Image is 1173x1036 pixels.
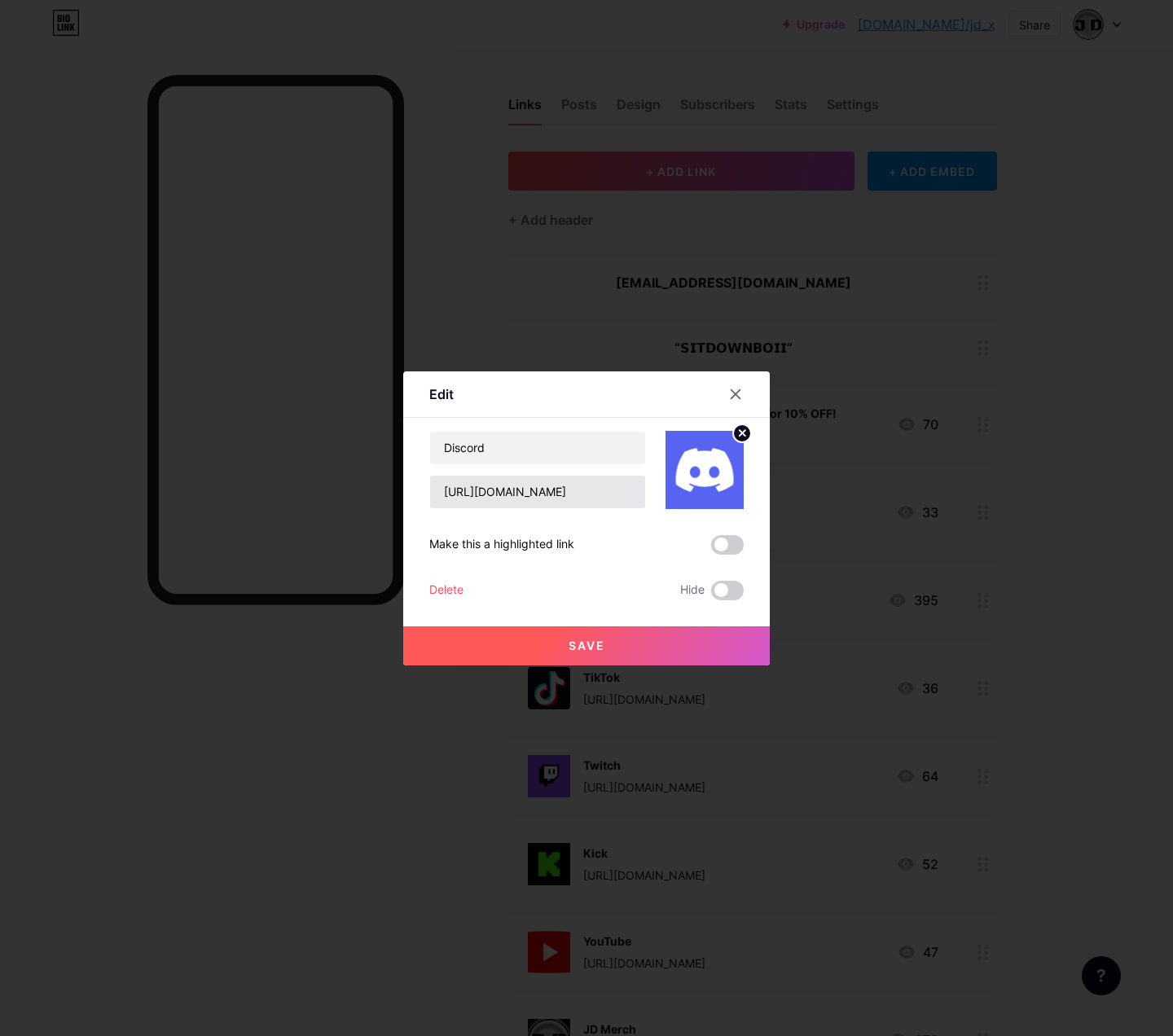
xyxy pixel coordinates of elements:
button: Save [403,626,770,665]
div: Make this a highlighted link [429,535,574,555]
span: Hide [680,581,705,600]
div: Delete [429,581,463,600]
input: URL [430,476,645,508]
div: Edit [429,384,454,404]
span: Save [569,639,605,652]
input: Title [430,432,645,464]
img: link_thumbnail [666,431,744,509]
